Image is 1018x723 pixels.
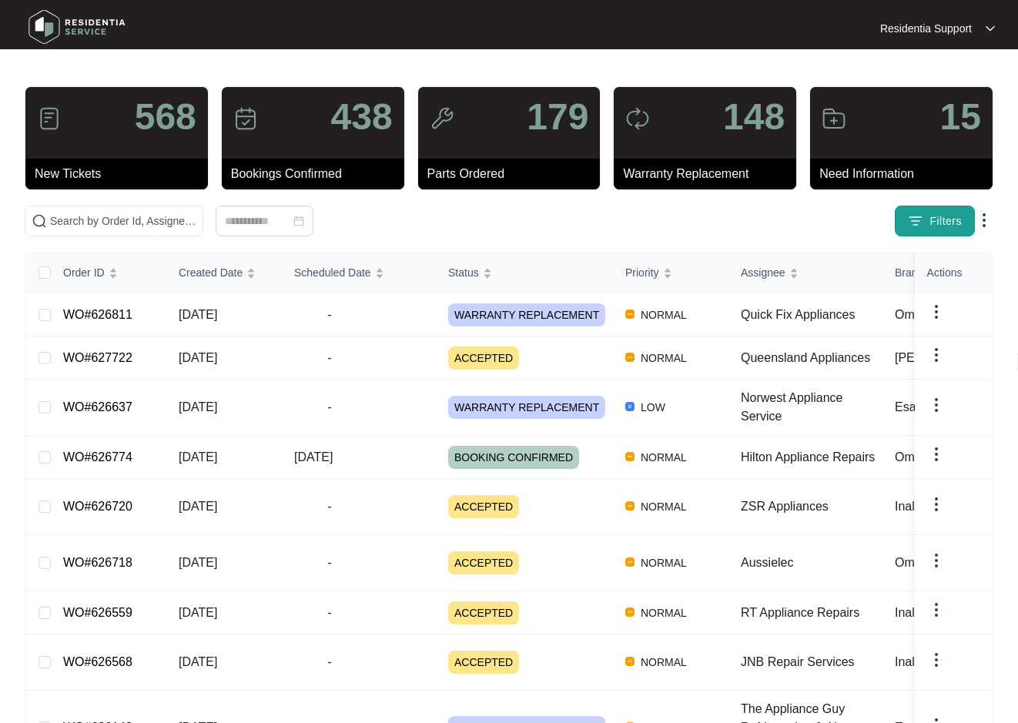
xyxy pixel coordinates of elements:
[179,450,217,464] span: [DATE]
[135,99,196,136] p: 568
[625,353,635,362] img: Vercel Logo
[625,657,635,666] img: Vercel Logo
[166,253,282,293] th: Created Date
[927,495,946,514] img: dropdown arrow
[233,106,258,131] img: icon
[625,310,635,319] img: Vercel Logo
[940,99,981,136] p: 15
[822,106,846,131] img: icon
[448,446,579,469] span: BOOKING CONFIRMED
[179,264,243,281] span: Created Date
[448,601,519,624] span: ACCEPTED
[51,253,166,293] th: Order ID
[63,606,132,619] a: WO#626559
[294,264,371,281] span: Scheduled Date
[741,604,882,622] div: RT Appliance Repairs
[63,655,132,668] a: WO#626568
[179,655,217,668] span: [DATE]
[880,21,972,36] p: Residentia Support
[895,556,935,569] span: Omega
[915,253,992,293] th: Actions
[430,106,454,131] img: icon
[895,606,925,619] span: Inalto
[63,308,132,321] a: WO#626811
[448,346,519,370] span: ACCEPTED
[895,655,925,668] span: Inalto
[927,396,946,414] img: dropdown arrow
[929,213,962,229] span: Filters
[927,601,946,619] img: dropdown arrow
[294,604,365,622] span: -
[427,165,601,183] p: Parts Ordered
[63,400,132,413] a: WO#626637
[294,554,365,572] span: -
[741,497,882,516] div: ZSR Appliances
[37,106,62,131] img: icon
[986,25,995,32] img: dropdown arrow
[179,500,217,513] span: [DATE]
[927,303,946,321] img: dropdown arrow
[448,303,605,326] span: WARRANTY REPLACEMENT
[179,556,217,569] span: [DATE]
[436,253,613,293] th: Status
[294,653,365,671] span: -
[63,264,105,281] span: Order ID
[895,450,935,464] span: Omega
[723,99,785,136] p: 148
[448,495,519,518] span: ACCEPTED
[623,165,796,183] p: Warranty Replacement
[927,651,946,669] img: dropdown arrow
[927,551,946,570] img: dropdown arrow
[527,99,588,136] p: 179
[179,308,217,321] span: [DATE]
[927,346,946,364] img: dropdown arrow
[63,556,132,569] a: WO#626718
[895,308,935,321] span: Omega
[927,445,946,464] img: dropdown arrow
[895,264,923,281] span: Brand
[895,206,975,236] button: filter iconFilters
[625,501,635,510] img: Vercel Logo
[32,213,47,229] img: search-icon
[448,264,479,281] span: Status
[331,99,393,136] p: 438
[23,4,131,50] img: residentia service logo
[282,253,436,293] th: Scheduled Date
[625,402,635,411] img: Vercel Logo
[63,450,132,464] a: WO#626774
[63,351,132,364] a: WO#627722
[975,211,993,229] img: dropdown arrow
[50,213,196,229] input: Search by Order Id, Assignee Name, Customer Name, Brand and Model
[613,253,728,293] th: Priority
[179,351,217,364] span: [DATE]
[895,351,996,364] span: [PERSON_NAME]
[625,264,659,281] span: Priority
[728,253,882,293] th: Assignee
[635,398,671,417] span: LOW
[294,306,365,324] span: -
[294,497,365,516] span: -
[635,306,693,324] span: NORMAL
[741,306,882,324] div: Quick Fix Appliances
[635,604,693,622] span: NORMAL
[741,349,882,367] div: Queensland Appliances
[63,500,132,513] a: WO#626720
[448,651,519,674] span: ACCEPTED
[635,349,693,367] span: NORMAL
[294,450,333,464] span: [DATE]
[179,606,217,619] span: [DATE]
[448,396,605,419] span: WARRANTY REPLACEMENT
[635,448,693,467] span: NORMAL
[741,264,785,281] span: Assignee
[625,106,650,131] img: icon
[294,349,365,367] span: -
[635,653,693,671] span: NORMAL
[179,400,217,413] span: [DATE]
[35,165,208,183] p: New Tickets
[741,653,882,671] div: JNB Repair Services
[448,551,519,574] span: ACCEPTED
[908,213,923,229] img: filter icon
[882,253,996,293] th: Brand
[231,165,404,183] p: Bookings Confirmed
[741,389,882,426] div: Norwest Appliance Service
